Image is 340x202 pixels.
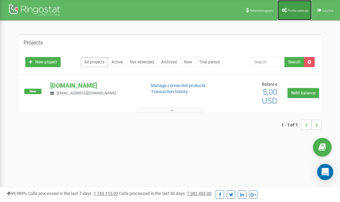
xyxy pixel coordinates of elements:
[281,120,301,130] span: 1 - 1 of 1
[281,113,321,137] nav: ...
[187,191,211,196] u: 7 382 453,00
[262,87,277,106] span: 5,00 USD
[151,83,206,88] a: Manage connected products
[28,191,118,196] span: Calls processed in the last 7 days :
[25,57,61,67] a: New project
[288,9,308,12] span: Profile settings
[81,57,108,67] a: All projects
[322,9,333,12] span: Log Out
[108,57,126,67] a: Active
[262,82,277,87] span: Balance
[180,57,196,67] a: New
[7,191,27,196] span: 99,989%
[119,191,211,196] span: Calls processed in the last 30 days :
[157,57,181,67] a: Archived
[195,57,223,67] a: Trial period
[126,57,158,67] a: Not extended
[284,57,304,67] button: Search
[24,89,41,94] span: New
[24,40,43,46] h5: Projects
[317,164,333,180] div: Open Intercom Messenger
[287,88,319,98] a: Refill balance
[94,191,118,196] u: 1 745 115,00
[250,57,285,67] input: Search
[50,81,140,90] p: [DOMAIN_NAME]
[57,91,116,95] span: [EMAIL_ADDRESS][DOMAIN_NAME]
[250,9,273,12] span: Referral program
[151,89,188,94] a: Transaction history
